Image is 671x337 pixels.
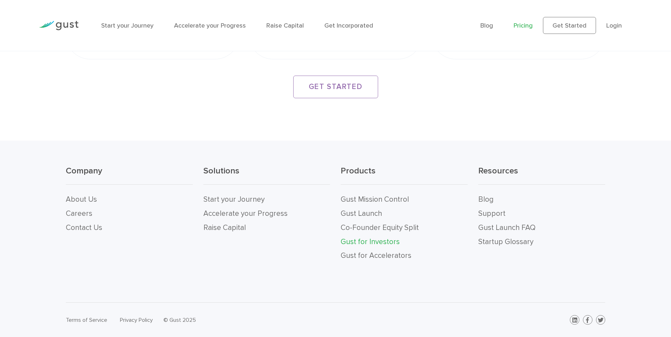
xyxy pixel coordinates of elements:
a: Accelerate your Progress [203,209,288,218]
a: Start your Journey [101,22,154,29]
a: Terms of Service [66,317,107,323]
a: Startup Glossary [478,237,533,246]
a: Contact Us [66,223,102,232]
h3: Company [66,165,193,185]
a: Raise Capital [203,223,246,232]
a: Careers [66,209,92,218]
a: Accelerate your Progress [174,22,246,29]
h3: Solutions [203,165,330,185]
a: Gust Launch FAQ [478,223,536,232]
div: © Gust 2025 [163,315,330,325]
a: Get Incorporated [324,22,373,29]
a: Gust Launch [341,209,382,218]
a: About Us [66,195,97,204]
img: Gust Logo [39,21,79,30]
a: Blog [480,22,493,29]
a: GET STARTED [293,76,378,98]
a: Start your Journey [203,195,265,204]
h3: Resources [478,165,605,185]
a: Get Started [543,17,596,34]
a: Support [478,209,505,218]
a: Login [606,22,622,29]
a: Gust Mission Control [341,195,409,204]
a: Gust for Investors [341,237,400,246]
a: Privacy Policy [120,317,153,323]
a: Blog [478,195,493,204]
h3: Products [341,165,468,185]
a: Co-Founder Equity Split [341,223,419,232]
a: Raise Capital [266,22,304,29]
a: Gust for Accelerators [341,251,411,260]
a: Pricing [514,22,533,29]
